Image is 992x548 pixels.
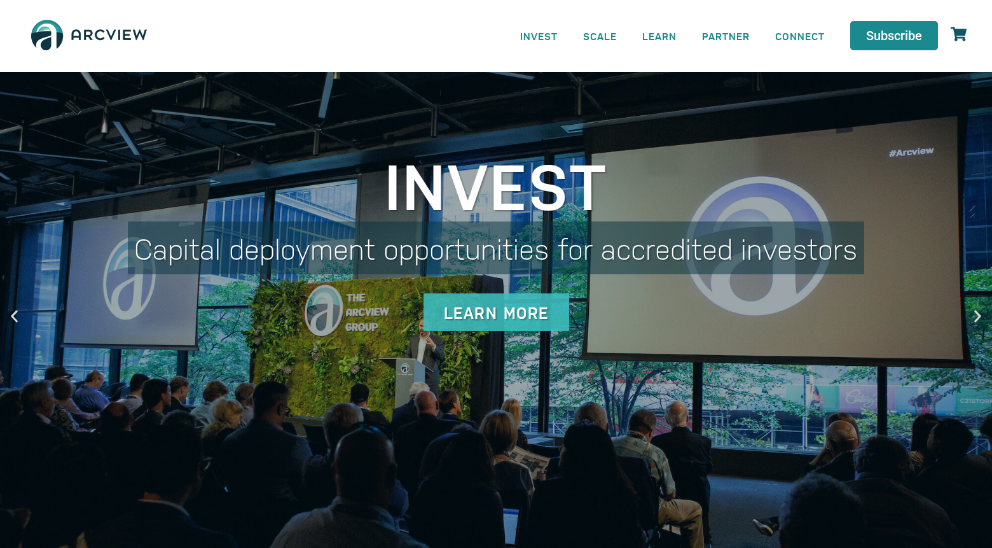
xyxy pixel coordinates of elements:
div: Previous slide [6,308,22,324]
img: The Arcview Group [25,13,153,59]
a: PARTNER [689,22,762,50]
a: LEARN [630,22,689,50]
div: Invest [128,151,864,215]
nav: Menu [507,22,837,50]
a: SCALE [570,22,630,50]
a: CONNECT [762,22,837,50]
a: INVEST [507,22,570,50]
span: Subscribe [866,29,922,42]
div: Learn More [424,293,569,331]
div: Capital deployment opportunities for accredited investors [128,221,864,274]
div: Next slide [970,308,986,324]
a: Subscribe [850,21,938,50]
